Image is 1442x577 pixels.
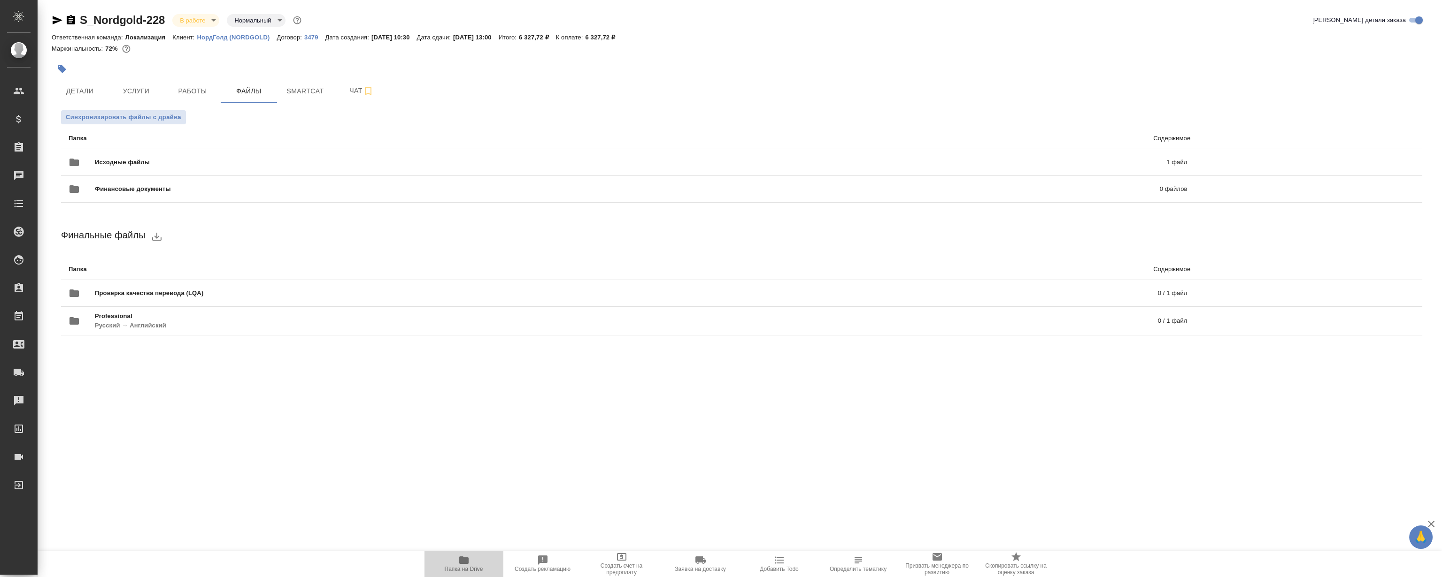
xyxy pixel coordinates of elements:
[371,34,417,41] p: [DATE] 10:30
[417,34,453,41] p: Дата сдачи:
[519,34,556,41] p: 6 327,72 ₽
[95,158,658,167] span: Исходные файлы
[197,33,277,41] a: НордГолд (NORDGOLD)
[1409,525,1433,549] button: 🙏
[283,85,328,97] span: Smartcat
[1312,15,1406,25] span: [PERSON_NAME] детали заказа
[665,184,1188,194] p: 0 файлов
[57,85,102,97] span: Детали
[499,34,519,41] p: Итого:
[63,151,85,174] button: folder
[65,15,77,26] button: Скопировать ссылку
[177,16,208,24] button: В работе
[125,34,173,41] p: Локализация
[61,230,146,240] span: Финальные файлы
[63,310,85,332] button: folder
[52,34,125,41] p: Ответственная команда:
[620,134,1191,143] p: Содержимое
[95,321,662,330] p: Русский → Английский
[63,178,85,200] button: folder
[52,15,63,26] button: Скопировать ссылку для ЯМессенджера
[95,311,662,321] span: Professional
[291,14,303,26] button: Доп статусы указывают на важность/срочность заказа
[105,45,120,52] p: 72%
[453,34,499,41] p: [DATE] 13:00
[172,14,219,27] div: В работе
[662,316,1188,326] p: 0 / 1 файл
[362,85,374,97] svg: Подписаться
[658,158,1188,167] p: 1 файл
[120,43,132,55] button: 1494.00 RUB;
[146,225,168,248] button: download
[620,265,1191,274] p: Содержимое
[63,282,85,304] button: folder
[227,14,285,27] div: В работе
[1413,527,1429,547] span: 🙏
[304,33,325,41] a: 3479
[69,265,620,274] p: Папка
[170,85,215,97] span: Работы
[556,34,586,41] p: К оплате:
[95,288,680,298] span: Проверка качества перевода (LQA)
[339,85,384,97] span: Чат
[325,34,371,41] p: Дата создания:
[197,34,277,41] p: НордГолд (NORDGOLD)
[66,113,181,122] span: Синхронизировать файлы с драйва
[52,59,72,79] button: Добавить тэг
[304,34,325,41] p: 3479
[114,85,159,97] span: Услуги
[95,184,665,194] span: Финансовые документы
[585,34,622,41] p: 6 327,72 ₽
[69,134,620,143] p: Папка
[277,34,304,41] p: Договор:
[172,34,197,41] p: Клиент:
[680,288,1187,298] p: 0 / 1 файл
[226,85,271,97] span: Файлы
[231,16,274,24] button: Нормальный
[61,110,186,124] button: Синхронизировать файлы с драйва
[52,45,105,52] p: Маржинальность:
[80,14,165,26] a: S_Nordgold-228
